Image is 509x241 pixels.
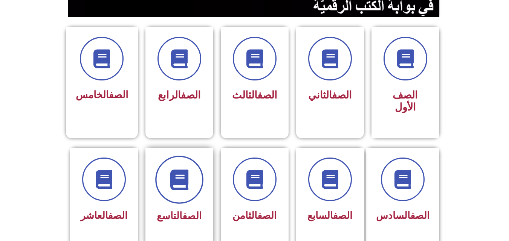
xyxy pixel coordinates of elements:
[181,89,201,101] a: الصف
[158,89,201,101] span: الرابع
[108,210,127,221] a: الصف
[232,210,277,221] span: الثامن
[393,89,418,113] span: الصف الأول
[376,210,430,221] span: السادس
[332,89,352,101] a: الصف
[109,89,128,100] a: الصف
[307,210,352,221] span: السابع
[308,89,352,101] span: الثاني
[333,210,352,221] a: الصف
[76,89,128,100] span: الخامس
[81,210,127,221] span: العاشر
[157,210,202,221] span: التاسع
[410,210,430,221] a: الصف
[257,89,277,101] a: الصف
[232,89,277,101] span: الثالث
[257,210,277,221] a: الصف
[182,210,202,221] a: الصف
